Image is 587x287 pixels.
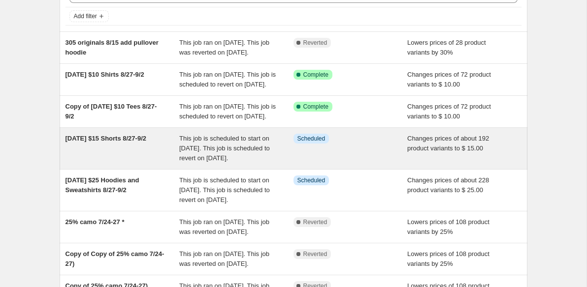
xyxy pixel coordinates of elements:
span: Complete [303,103,328,111]
span: Scheduled [297,176,326,184]
span: [DATE] $15 Shorts 8/27-9/2 [65,135,146,142]
span: This job ran on [DATE]. This job was reverted on [DATE]. [179,250,269,267]
span: This job ran on [DATE]. This job was reverted on [DATE]. [179,218,269,235]
span: This job ran on [DATE]. This job was reverted on [DATE]. [179,39,269,56]
span: This job is scheduled to start on [DATE]. This job is scheduled to revert on [DATE]. [179,176,270,203]
span: Copy of [DATE] $10 Tees 8/27-9/2 [65,103,157,120]
span: 305 originals 8/15 add pullover hoodie [65,39,159,56]
span: Changes prices of about 192 product variants to $ 15.00 [407,135,489,152]
span: Scheduled [297,135,326,143]
span: This job ran on [DATE]. This job is scheduled to revert on [DATE]. [179,103,276,120]
span: Lowers prices of 108 product variants by 25% [407,218,489,235]
span: 25% camo 7/24-27 * [65,218,125,226]
span: This job is scheduled to start on [DATE]. This job is scheduled to revert on [DATE]. [179,135,270,162]
span: Reverted [303,218,327,226]
span: Copy of Copy of 25% camo 7/24-27) [65,250,164,267]
span: This job ran on [DATE]. This job is scheduled to revert on [DATE]. [179,71,276,88]
span: Reverted [303,39,327,47]
span: Lowers prices of 108 product variants by 25% [407,250,489,267]
span: Lowers prices of 28 product variants by 30% [407,39,486,56]
span: [DATE] $25 Hoodies and Sweatshirts 8/27-9/2 [65,176,139,194]
button: Add filter [69,10,109,22]
span: Add filter [74,12,97,20]
span: Reverted [303,250,327,258]
span: Changes prices of 72 product variants to $ 10.00 [407,71,491,88]
span: [DATE] $10 Shirts 8/27-9/2 [65,71,144,78]
span: Complete [303,71,328,79]
span: Changes prices of 72 product variants to $ 10.00 [407,103,491,120]
span: Changes prices of about 228 product variants to $ 25.00 [407,176,489,194]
